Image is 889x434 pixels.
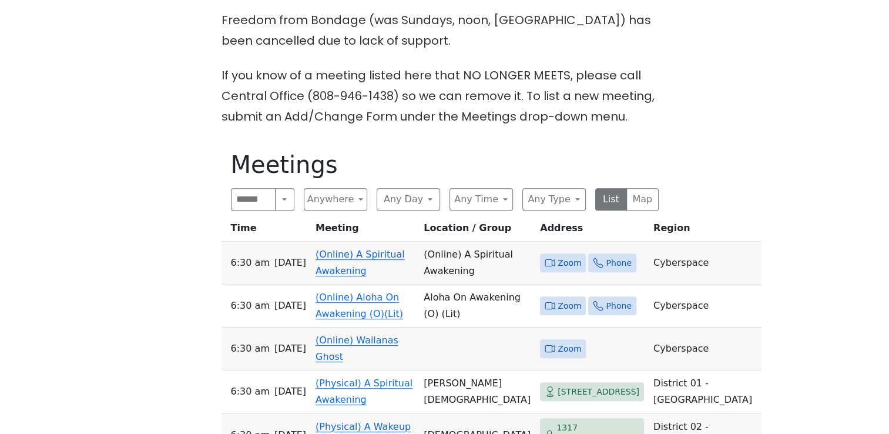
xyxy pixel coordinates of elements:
[595,188,628,211] button: List
[558,299,581,313] span: Zoom
[316,292,403,319] a: (Online) Aloha On Awakening (O)(Lit)
[316,378,412,405] a: (Physical) A Spiritual Awakening
[558,385,639,399] span: [STREET_ADDRESS]
[222,10,668,51] p: Freedom from Bondage (was Sundays, noon, [GEOGRAPHIC_DATA]) has been cancelled due to lack of sup...
[316,335,398,362] a: (Online) Wailanas Ghost
[231,340,270,357] span: 6:30 AM
[558,256,581,271] span: Zoom
[274,340,306,357] span: [DATE]
[649,285,761,328] td: Cyberspace
[606,299,631,313] span: Phone
[535,220,649,242] th: Address
[231,255,270,271] span: 6:30 AM
[274,298,306,314] span: [DATE]
[419,242,535,285] td: (Online) A Spiritual Awakening
[222,220,311,242] th: Time
[649,328,761,370] td: Cyberspace
[231,151,659,179] h1: Meetings
[231,298,270,314] span: 6:30 AM
[311,220,419,242] th: Meeting
[558,342,581,356] span: Zoom
[626,188,659,211] button: Map
[449,188,513,211] button: Any Time
[606,256,631,271] span: Phone
[304,188,367,211] button: Anywhere
[222,65,668,127] p: If you know of a meeting listed here that NO LONGER MEETS, please call Central Office (808-946-14...
[522,188,586,211] button: Any Type
[275,188,294,211] button: Search
[274,383,306,400] span: [DATE]
[419,370,535,413] td: [PERSON_NAME][DEMOGRAPHIC_DATA]
[419,285,535,328] td: Aloha On Awakening (O) (Lit)
[231,188,276,211] input: Search
[377,188,440,211] button: Any Day
[649,242,761,285] td: Cyberspace
[649,220,761,242] th: Region
[649,370,761,413] td: District 01 - [GEOGRAPHIC_DATA]
[274,255,306,271] span: [DATE]
[316,249,405,276] a: (Online) A Spiritual Awakening
[231,383,270,400] span: 6:30 AM
[419,220,535,242] th: Location / Group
